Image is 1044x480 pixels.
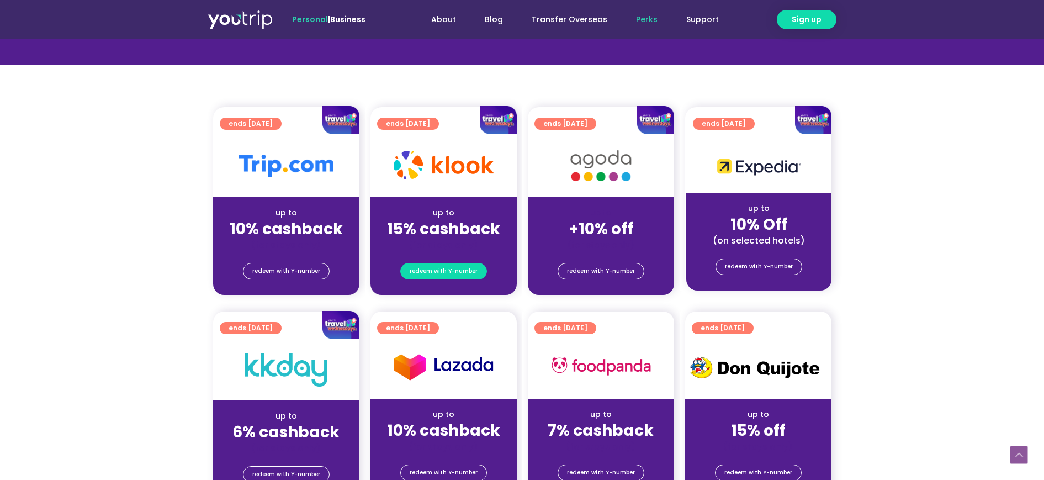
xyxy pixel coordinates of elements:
[672,9,733,30] a: Support
[731,420,786,441] strong: 15% off
[222,239,351,251] div: (for stays only)
[591,207,611,218] span: up to
[695,203,823,214] div: up to
[400,263,487,279] a: redeem with Y-number
[330,14,365,25] a: Business
[569,218,633,240] strong: +10% off
[222,207,351,219] div: up to
[558,263,644,279] a: redeem with Y-number
[537,441,665,452] div: (for stays only)
[692,322,754,334] a: ends [DATE]
[548,420,654,441] strong: 7% cashback
[725,259,793,275] span: redeem with Y-number
[230,218,343,240] strong: 10% cashback
[567,263,635,279] span: redeem with Y-number
[410,263,478,279] span: redeem with Y-number
[387,218,500,240] strong: 15% cashback
[792,14,822,25] span: Sign up
[517,9,622,30] a: Transfer Overseas
[716,259,802,275] a: redeem with Y-number
[386,322,430,334] span: ends [DATE]
[232,421,340,443] strong: 6% cashback
[694,409,823,420] div: up to
[379,239,508,251] div: (for stays only)
[417,9,470,30] a: About
[387,420,500,441] strong: 10% cashback
[379,409,508,420] div: up to
[470,9,517,30] a: Blog
[222,410,351,422] div: up to
[379,207,508,219] div: up to
[537,239,665,251] div: (for stays only)
[701,322,745,334] span: ends [DATE]
[252,263,320,279] span: redeem with Y-number
[537,409,665,420] div: up to
[243,263,330,279] a: redeem with Y-number
[694,441,823,452] div: (for stays only)
[292,14,365,25] span: |
[377,322,439,334] a: ends [DATE]
[534,322,596,334] a: ends [DATE]
[730,214,787,235] strong: 10% Off
[292,14,328,25] span: Personal
[543,322,587,334] span: ends [DATE]
[777,10,836,29] a: Sign up
[222,442,351,454] div: (for stays only)
[395,9,733,30] nav: Menu
[695,235,823,246] div: (on selected hotels)
[379,441,508,452] div: (for stays only)
[622,9,672,30] a: Perks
